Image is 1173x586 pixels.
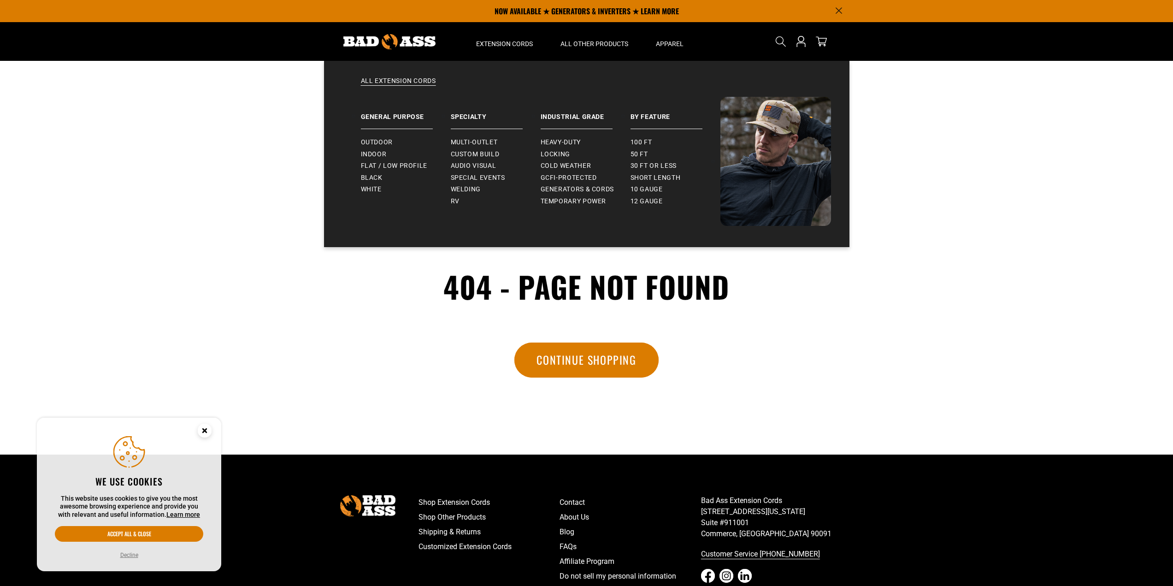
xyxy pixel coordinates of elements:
summary: Apparel [642,22,697,61]
summary: Extension Cords [462,22,547,61]
a: Outdoor [361,136,451,148]
span: Outdoor [361,138,393,147]
span: Cold Weather [541,162,591,170]
a: Custom Build [451,148,541,160]
a: Shop Other Products [419,510,560,525]
a: Specialty [451,97,541,129]
a: All Extension Cords [342,77,831,97]
span: Welding [451,185,481,194]
a: Indoor [361,148,451,160]
p: Bad Ass Extension Cords [STREET_ADDRESS][US_STATE] Suite #911001 Commerce, [GEOGRAPHIC_DATA] 90091 [701,495,843,539]
span: Custom Build [451,150,500,159]
span: 10 gauge [631,185,663,194]
a: 10 gauge [631,183,720,195]
p: This website uses cookies to give you the most awesome browsing experience and provide you with r... [55,495,203,519]
a: 50 ft [631,148,720,160]
span: 30 ft or less [631,162,677,170]
img: Bad Ass Extension Cords [343,34,436,49]
a: Multi-Outlet [451,136,541,148]
span: Audio Visual [451,162,496,170]
span: Generators & Cords [541,185,614,194]
img: Bad Ass Extension Cords [340,495,395,516]
a: Black [361,172,451,184]
a: Contact [560,495,701,510]
summary: Search [773,34,788,49]
span: Locking [541,150,570,159]
img: Bad Ass Extension Cords [720,97,831,226]
a: Locking [541,148,631,160]
span: 12 gauge [631,197,663,206]
span: All Other Products [560,40,628,48]
span: 50 ft [631,150,648,159]
a: RV [451,195,541,207]
a: Blog [560,525,701,539]
span: Apparel [656,40,684,48]
a: Flat / Low Profile [361,160,451,172]
span: Extension Cords [476,40,533,48]
a: Shop Extension Cords [419,495,560,510]
span: White [361,185,382,194]
a: Temporary Power [541,195,631,207]
a: About Us [560,510,701,525]
a: Do not sell my personal information [560,569,701,584]
span: Short Length [631,174,681,182]
button: Accept all & close [55,526,203,542]
span: Multi-Outlet [451,138,498,147]
summary: All Other Products [547,22,642,61]
span: Indoor [361,150,387,159]
a: Special Events [451,172,541,184]
a: 12 gauge [631,195,720,207]
aside: Cookie Consent [37,418,221,572]
h2: We use cookies [55,475,203,487]
a: Learn more [166,511,200,518]
a: White [361,183,451,195]
a: By Feature [631,97,720,129]
a: Continue Shopping [514,343,658,378]
a: Audio Visual [451,160,541,172]
a: Affiliate Program [560,554,701,569]
a: Short Length [631,172,720,184]
a: Customer Service [PHONE_NUMBER] [701,547,843,562]
a: Heavy-Duty [541,136,631,148]
span: Heavy-Duty [541,138,581,147]
a: Welding [451,183,541,195]
a: Customized Extension Cords [419,539,560,554]
a: 100 ft [631,136,720,148]
a: Shipping & Returns [419,525,560,539]
span: 100 ft [631,138,652,147]
a: FAQs [560,539,701,554]
span: Flat / Low Profile [361,162,428,170]
a: GCFI-Protected [541,172,631,184]
span: GCFI-Protected [541,174,597,182]
button: Decline [118,550,141,560]
span: Black [361,174,383,182]
a: 30 ft or less [631,160,720,172]
span: Special Events [451,174,505,182]
span: Temporary Power [541,197,607,206]
a: General Purpose [361,97,451,129]
a: Industrial Grade [541,97,631,129]
a: Cold Weather [541,160,631,172]
a: Generators & Cords [541,183,631,195]
h1: 404 - Page not found [144,267,1029,306]
span: RV [451,197,460,206]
